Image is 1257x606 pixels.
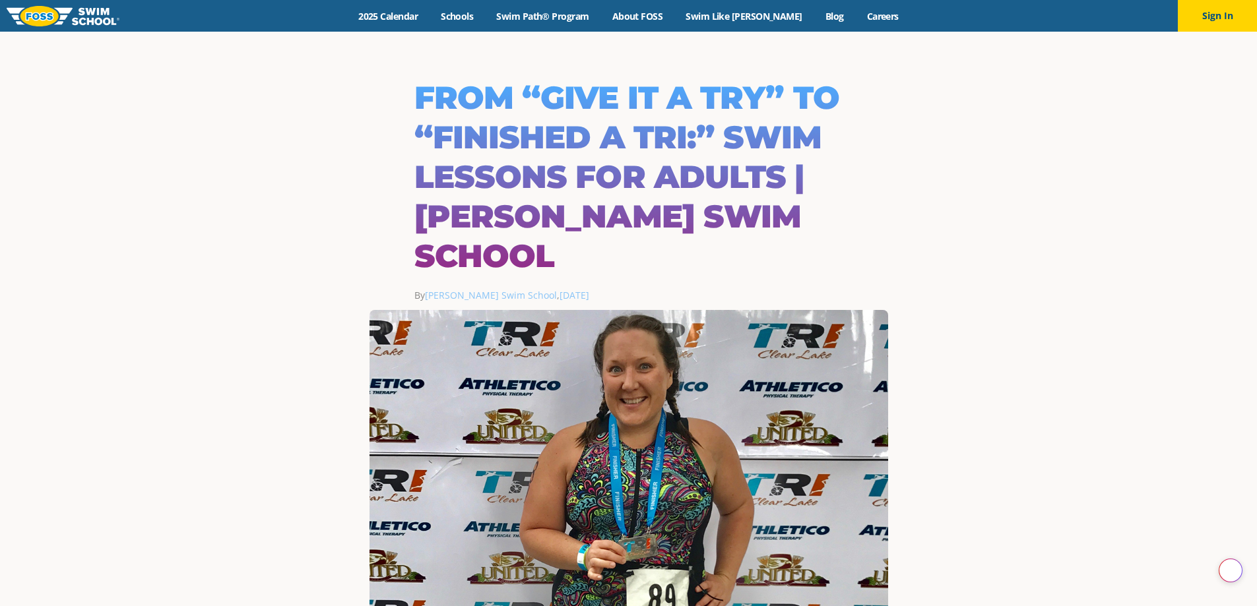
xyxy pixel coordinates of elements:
img: FOSS Swim School Logo [7,6,119,26]
a: 2025 Calendar [347,10,430,22]
span: By [414,289,557,301]
a: Careers [855,10,910,22]
a: Schools [430,10,485,22]
span: , [557,289,589,301]
a: About FOSS [600,10,674,22]
a: [PERSON_NAME] Swim School [425,289,557,301]
a: Blog [814,10,855,22]
a: Swim Like [PERSON_NAME] [674,10,814,22]
h1: From “Give it a Try” to “Finished a Tri:” Swim Lessons for Adults | [PERSON_NAME] Swim School [414,78,843,276]
a: Swim Path® Program [485,10,600,22]
a: [DATE] [560,289,589,301]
